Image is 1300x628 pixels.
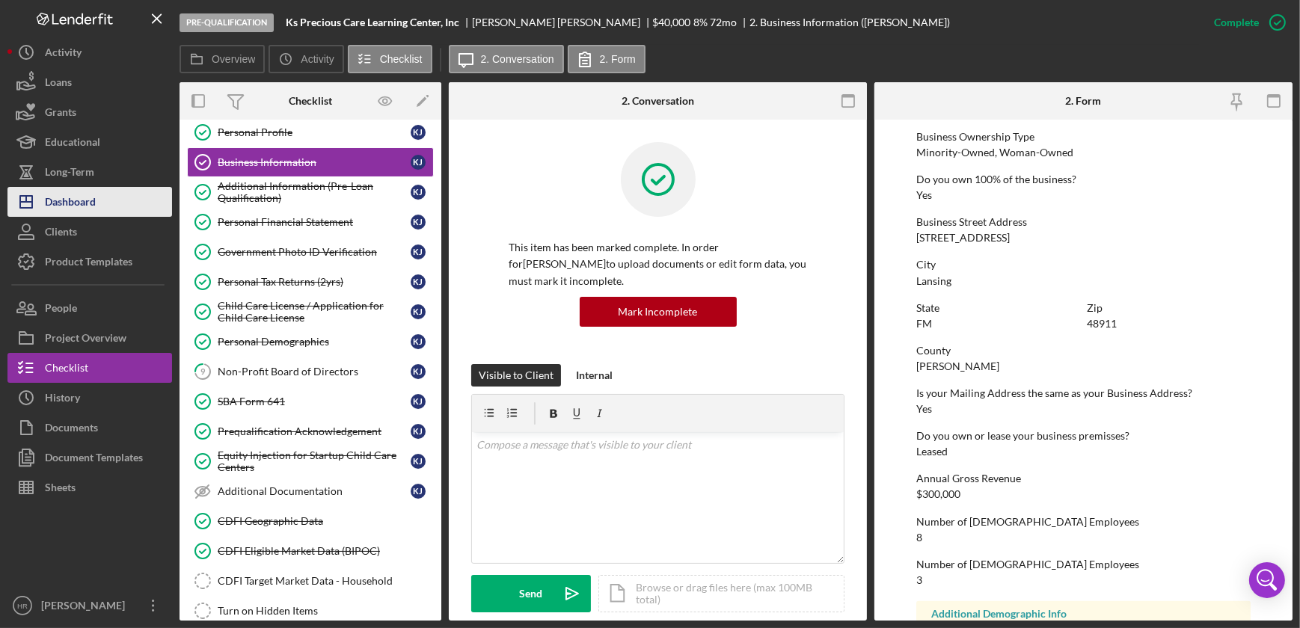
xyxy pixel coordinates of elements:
a: Government Photo ID VerificationKJ [187,237,434,267]
div: K J [411,185,426,200]
button: Educational [7,127,172,157]
a: People [7,293,172,323]
div: Checklist [45,353,88,387]
div: 8 % [693,16,708,28]
a: Grants [7,97,172,127]
div: People [45,293,77,327]
text: HR [17,602,28,610]
div: Non-Profit Board of Directors [218,366,411,378]
button: Clients [7,217,172,247]
div: Product Templates [45,247,132,280]
button: Document Templates [7,443,172,472]
div: Lansing [916,275,951,287]
button: History [7,383,172,413]
div: Minority-Owned, Woman-Owned [916,147,1073,158]
div: Complete [1214,7,1259,37]
div: 72 mo [710,16,737,28]
button: Checklist [7,353,172,383]
div: Clients [45,217,77,250]
a: Turn on Hidden Items [187,596,434,626]
div: K J [411,125,426,140]
b: Ks Precious Care Learning Center, Inc [286,16,459,28]
div: 2. Conversation [622,95,694,107]
a: Child Care License / Application for Child Care LicenseKJ [187,297,434,327]
a: Personal DemographicsKJ [187,327,434,357]
div: K J [411,274,426,289]
button: Activity [7,37,172,67]
div: [PERSON_NAME] [916,360,999,372]
div: $300,000 [916,488,960,500]
div: K J [411,424,426,439]
div: 2. Form [1065,95,1101,107]
button: Dashboard [7,187,172,217]
div: State [916,302,1080,314]
button: Product Templates [7,247,172,277]
div: Business Street Address [916,216,1251,228]
div: K J [411,364,426,379]
div: Personal Profile [218,126,411,138]
button: 2. Conversation [449,45,564,73]
div: Dashboard [45,187,96,221]
a: Personal Financial StatementKJ [187,207,434,237]
div: Document Templates [45,443,143,476]
div: Sheets [45,472,76,506]
div: Documents [45,413,98,446]
div: [PERSON_NAME] [37,591,135,624]
div: [PERSON_NAME] [PERSON_NAME] [472,16,653,28]
button: Send [471,575,591,612]
button: Internal [568,364,620,387]
div: Do you own 100% of the business? [916,173,1251,185]
button: Visible to Client [471,364,561,387]
div: Personal Financial Statement [218,216,411,228]
div: Educational [45,127,100,161]
button: Mark Incomplete [580,297,737,327]
div: County [916,345,1251,357]
div: CDFI Geographic Data [218,515,433,527]
div: Additional Demographic Info [931,608,1236,620]
div: K J [411,304,426,319]
div: Government Photo ID Verification [218,246,411,258]
div: Yes [916,189,932,201]
div: CDFI Eligible Market Data (BIPOC) [218,545,433,557]
button: Sheets [7,472,172,502]
div: K J [411,484,426,499]
div: Leased [916,446,948,458]
span: $40,000 [653,16,691,28]
a: Long-Term [7,157,172,187]
div: Personal Demographics [218,336,411,348]
button: Documents [7,413,172,443]
a: Additional Information (Pre-Loan Qualification)KJ [187,177,434,207]
div: Annual Gross Revenue [916,472,1251,484]
div: Long-Term [45,157,94,191]
div: K J [411,454,426,469]
button: 2. Form [568,45,646,73]
a: Additional DocumentationKJ [187,476,434,506]
div: Turn on Hidden Items [218,605,433,617]
label: Checklist [380,53,423,65]
a: Personal Tax Returns (2yrs)KJ [187,267,434,297]
div: 3 [916,574,922,586]
a: Personal ProfileKJ [187,117,434,147]
a: Business InformationKJ [187,147,434,177]
div: Is your Mailing Address the same as your Business Address? [916,387,1251,399]
div: Child Care License / Application for Child Care License [218,300,411,324]
div: Visible to Client [479,364,554,387]
div: Do you own or lease your business premisses? [916,430,1251,442]
label: 2. Conversation [481,53,554,65]
a: CDFI Target Market Data - Household [187,566,434,596]
a: Equity Injection for Startup Child Care CentersKJ [187,446,434,476]
div: K J [411,394,426,409]
div: Loans [45,67,72,101]
div: Equity Injection for Startup Child Care Centers [218,449,411,473]
div: Additional Documentation [218,485,411,497]
div: Checklist [289,95,332,107]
